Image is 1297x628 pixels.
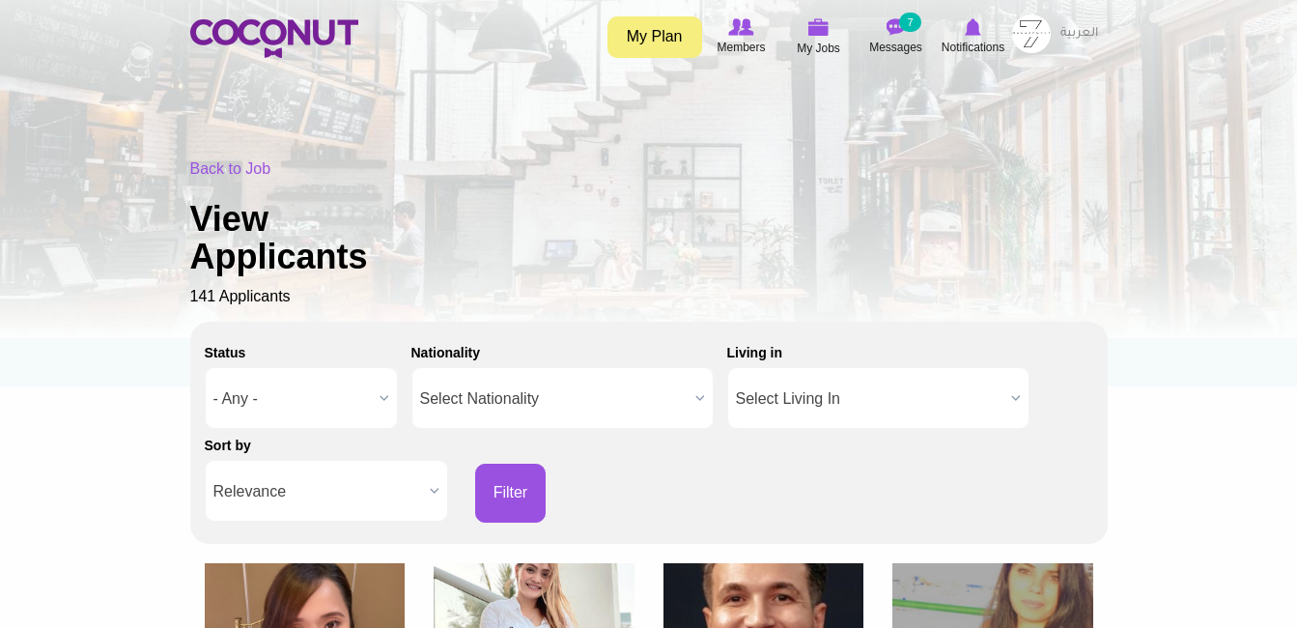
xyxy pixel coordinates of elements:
[869,38,922,57] span: Messages
[213,461,422,523] span: Relevance
[411,343,481,362] label: Nationality
[703,14,780,59] a: Browse Members Members
[607,16,702,58] a: My Plan
[728,18,753,36] img: Browse Members
[420,368,688,430] span: Select Nationality
[190,158,1108,308] div: 141 Applicants
[808,18,830,36] img: My Jobs
[190,160,271,177] a: Back to Job
[887,18,906,36] img: Messages
[727,343,783,362] label: Living in
[190,19,358,58] img: Home
[942,38,1004,57] span: Notifications
[205,436,251,455] label: Sort by
[1051,14,1108,53] a: العربية
[475,464,547,523] button: Filter
[736,368,1003,430] span: Select Living In
[797,39,840,58] span: My Jobs
[780,14,858,60] a: My Jobs My Jobs
[717,38,765,57] span: Members
[935,14,1012,59] a: Notifications Notifications
[205,343,246,362] label: Status
[899,13,920,32] small: 7
[858,14,935,59] a: Messages Messages 7
[965,18,981,36] img: Notifications
[190,200,432,276] h1: View Applicants
[213,368,372,430] span: - Any -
